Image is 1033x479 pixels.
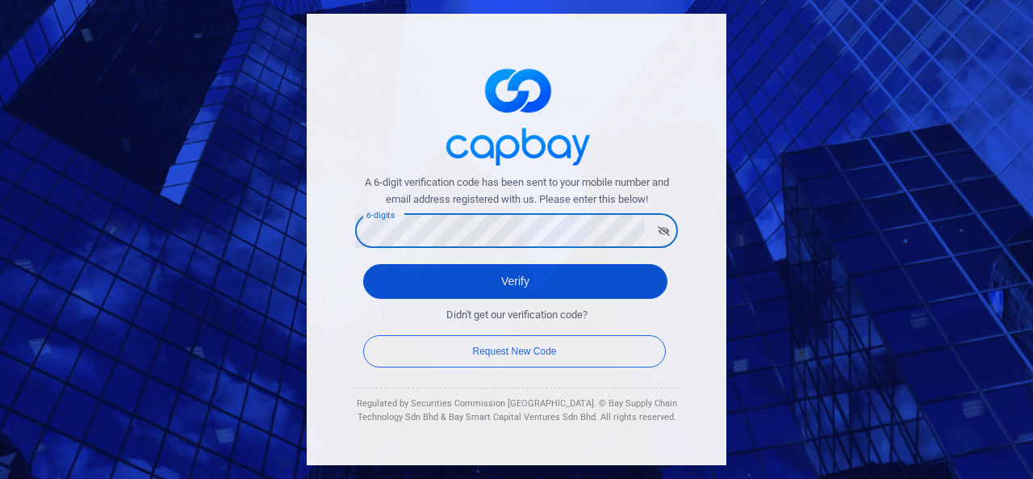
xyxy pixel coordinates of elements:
[446,307,588,324] span: Didn't get our verification code?
[363,264,667,299] button: Verify
[366,209,395,221] label: 6-digits
[363,335,666,368] button: Request New Code
[436,54,597,174] img: logo
[355,397,678,425] div: Regulated by Securities Commission [GEOGRAPHIC_DATA]. © Bay Supply Chain Technology Sdn Bhd & Bay...
[355,174,678,208] span: A 6-digit verification code has been sent to your mobile number and email address registered with...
